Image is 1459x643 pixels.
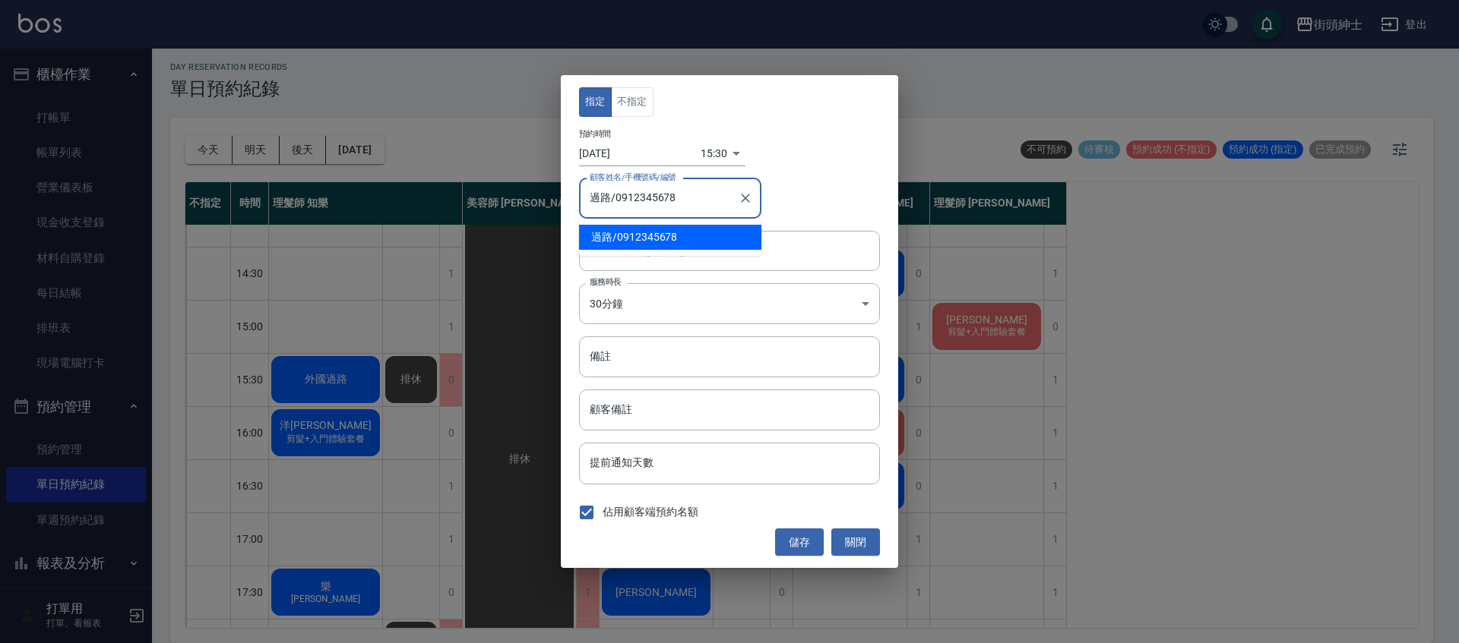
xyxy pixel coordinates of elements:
span: 佔用顧客端預約名額 [603,504,698,520]
label: 顧客姓名/手機號碼/編號 [590,172,676,183]
label: 服務時長 [590,276,622,288]
label: 預約時間 [579,128,611,139]
button: 不指定 [611,87,654,117]
span: 過路 / 0912345678 [579,225,761,250]
div: 30分鐘 [579,283,880,324]
button: Clear [735,188,756,209]
button: 儲存 [775,528,824,556]
div: 15:30 [701,141,727,166]
button: 指定 [579,87,612,117]
button: 關閉 [831,528,880,556]
input: Choose date, selected date is 2025-10-14 [579,141,701,166]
